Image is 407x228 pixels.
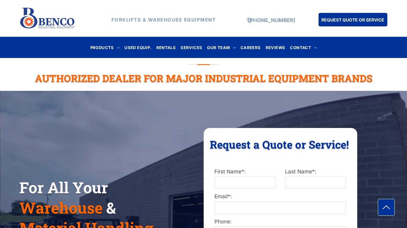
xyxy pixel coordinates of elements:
[319,13,387,26] a: REQUEST QUOTE OR SERVICE
[263,43,288,52] a: REVIEWS
[154,43,178,52] a: RENTALS
[122,43,154,52] a: USED EQUIP.
[112,17,216,23] strong: FORKLIFTS & WAREHOUSE EQUIPMENT
[321,14,384,25] span: REQUEST QUOTE OR SERVICE
[35,71,372,85] span: Authorized Dealer For Major Industrial Equipment Brands
[106,198,116,218] span: &
[205,43,238,52] a: OUR TEAM
[285,168,346,176] label: Last Name*:
[288,43,319,52] a: CONTACT
[88,43,122,52] a: PRODUCTS
[214,168,275,176] label: First Name*:
[19,177,108,198] span: For All Your
[214,218,346,226] label: Phone:
[238,43,263,52] a: CAREERS
[214,193,346,201] label: Email*:
[248,17,295,23] a: [PHONE_NUMBER]
[210,137,349,151] span: Request a Quote or Service!
[178,43,205,52] a: SERVICES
